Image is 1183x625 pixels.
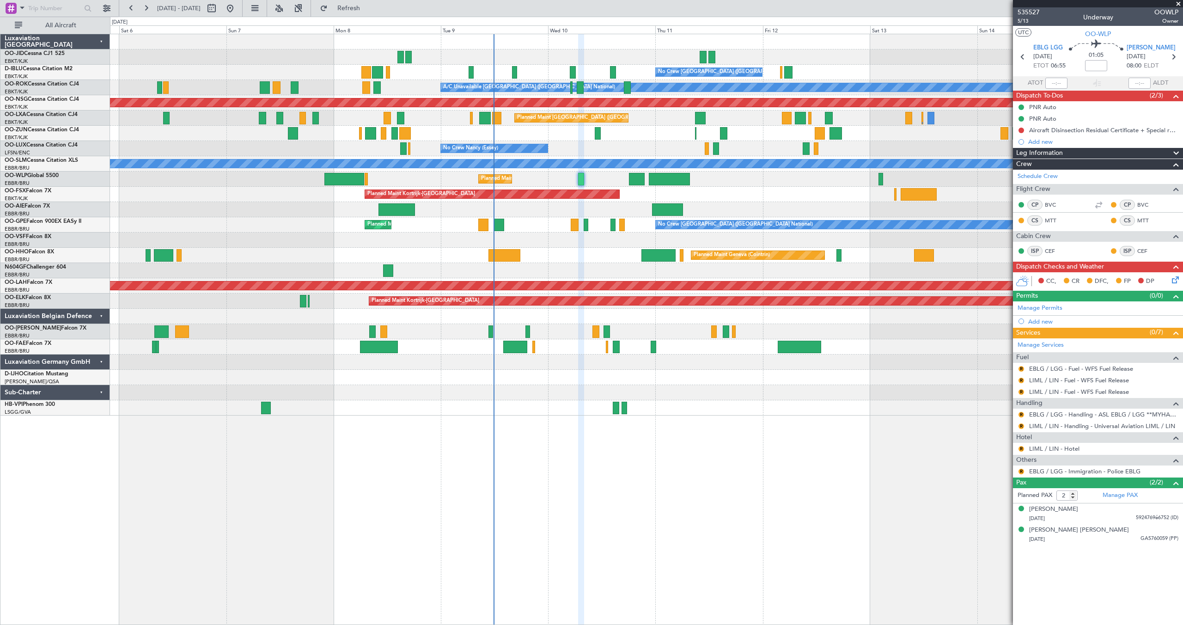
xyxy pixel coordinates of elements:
[1029,388,1129,396] a: LIML / LIN - Fuel - WFS Fuel Release
[226,25,334,34] div: Sun 7
[5,264,66,270] a: N604GFChallenger 604
[1045,78,1067,89] input: --:--
[1083,12,1113,22] div: Underway
[1120,215,1135,226] div: CS
[658,218,813,232] div: No Crew [GEOGRAPHIC_DATA] ([GEOGRAPHIC_DATA] National)
[1029,376,1129,384] a: LIML / LIN - Fuel - WFS Fuel Release
[1150,478,1163,487] span: (2/2)
[1029,126,1178,134] div: Aircraft Disinsection Residual Certificate + Special request
[1016,148,1063,159] span: Leg Information
[5,203,24,209] span: OO-AIE
[5,280,27,285] span: OO-LAH
[5,234,51,239] a: OO-VSFFalcon 8X
[441,25,548,34] div: Tue 9
[1033,52,1052,61] span: [DATE]
[5,249,54,255] a: OO-HHOFalcon 8X
[5,112,78,117] a: OO-LXACessna Citation CJ4
[5,302,30,309] a: EBBR/BRU
[5,378,59,385] a: [PERSON_NAME]/QSA
[658,65,813,79] div: No Crew [GEOGRAPHIC_DATA] ([GEOGRAPHIC_DATA] National)
[1127,52,1146,61] span: [DATE]
[1029,505,1078,514] div: [PERSON_NAME]
[1137,216,1158,225] a: MTT
[5,73,28,80] a: EBKT/KJK
[5,112,26,117] span: OO-LXA
[5,325,86,331] a: OO-[PERSON_NAME]Falcon 7X
[1085,29,1111,39] span: OO-WLP
[1028,79,1043,88] span: ATOT
[1137,201,1158,209] a: BVC
[548,25,655,34] div: Wed 10
[1027,246,1043,256] div: ISP
[1029,115,1056,123] div: PNR Auto
[1029,411,1178,418] a: EBLG / LGG - Handling - ASL EBLG / LGG **MYHANDLING**
[1095,277,1109,286] span: DFC,
[5,188,51,194] a: OO-FSXFalcon 7X
[1018,304,1062,313] a: Manage Permits
[1144,61,1159,71] span: ELDT
[5,165,30,172] a: EBBR/BRU
[1018,412,1024,417] button: R
[28,1,81,15] input: Trip Number
[1016,231,1051,242] span: Cabin Crew
[1029,445,1079,453] a: LIML / LIN - Hotel
[5,234,26,239] span: OO-VSF
[5,119,28,126] a: EBKT/KJK
[1016,184,1050,195] span: Flight Crew
[1016,328,1040,338] span: Services
[1015,28,1031,37] button: UTC
[1154,17,1178,25] span: Owner
[5,81,28,87] span: OO-ROK
[112,18,128,26] div: [DATE]
[5,264,26,270] span: N604GF
[1016,291,1038,301] span: Permits
[5,58,28,65] a: EBKT/KJK
[1150,327,1163,337] span: (0/7)
[5,219,26,224] span: OO-GPE
[5,127,28,133] span: OO-ZUN
[119,25,226,34] div: Sat 6
[329,5,368,12] span: Refresh
[1045,216,1066,225] a: MTT
[316,1,371,16] button: Refresh
[5,203,50,209] a: OO-AIEFalcon 7X
[5,256,30,263] a: EBBR/BRU
[5,402,23,407] span: HB-VPI
[1018,389,1024,395] button: R
[1072,277,1079,286] span: CR
[1018,491,1052,500] label: Planned PAX
[1028,318,1178,325] div: Add new
[5,219,81,224] a: OO-GPEFalcon 900EX EASy II
[5,97,79,102] a: OO-NSGCessna Citation CJ4
[5,341,26,346] span: OO-FAE
[10,18,100,33] button: All Aircraft
[372,294,479,308] div: Planned Maint Kortrijk-[GEOGRAPHIC_DATA]
[367,187,475,201] div: Planned Maint Kortrijk-[GEOGRAPHIC_DATA]
[5,88,28,95] a: EBKT/KJK
[5,371,68,377] a: D-IJHOCitation Mustang
[1018,423,1024,429] button: R
[5,104,28,110] a: EBKT/KJK
[157,4,201,12] span: [DATE] - [DATE]
[1018,366,1024,372] button: R
[763,25,870,34] div: Fri 12
[5,142,78,148] a: OO-LUXCessna Citation CJ4
[1027,200,1043,210] div: CP
[5,226,30,233] a: EBBR/BRU
[1120,246,1135,256] div: ISP
[5,287,30,294] a: EBBR/BRU
[1120,200,1135,210] div: CP
[367,218,535,232] div: Planned Maint [GEOGRAPHIC_DATA] ([GEOGRAPHIC_DATA] National)
[1033,61,1049,71] span: ETOT
[1028,138,1178,146] div: Add new
[1127,61,1141,71] span: 08:00
[1029,103,1056,111] div: PNR Auto
[1018,341,1064,350] a: Manage Services
[5,409,31,416] a: LSGG/GVA
[1045,201,1066,209] a: BVC
[443,141,498,155] div: No Crew Nancy (Essey)
[5,241,30,248] a: EBBR/BRU
[5,341,51,346] a: OO-FAEFalcon 7X
[1045,247,1066,255] a: CEF
[5,158,78,163] a: OO-SLMCessna Citation XLS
